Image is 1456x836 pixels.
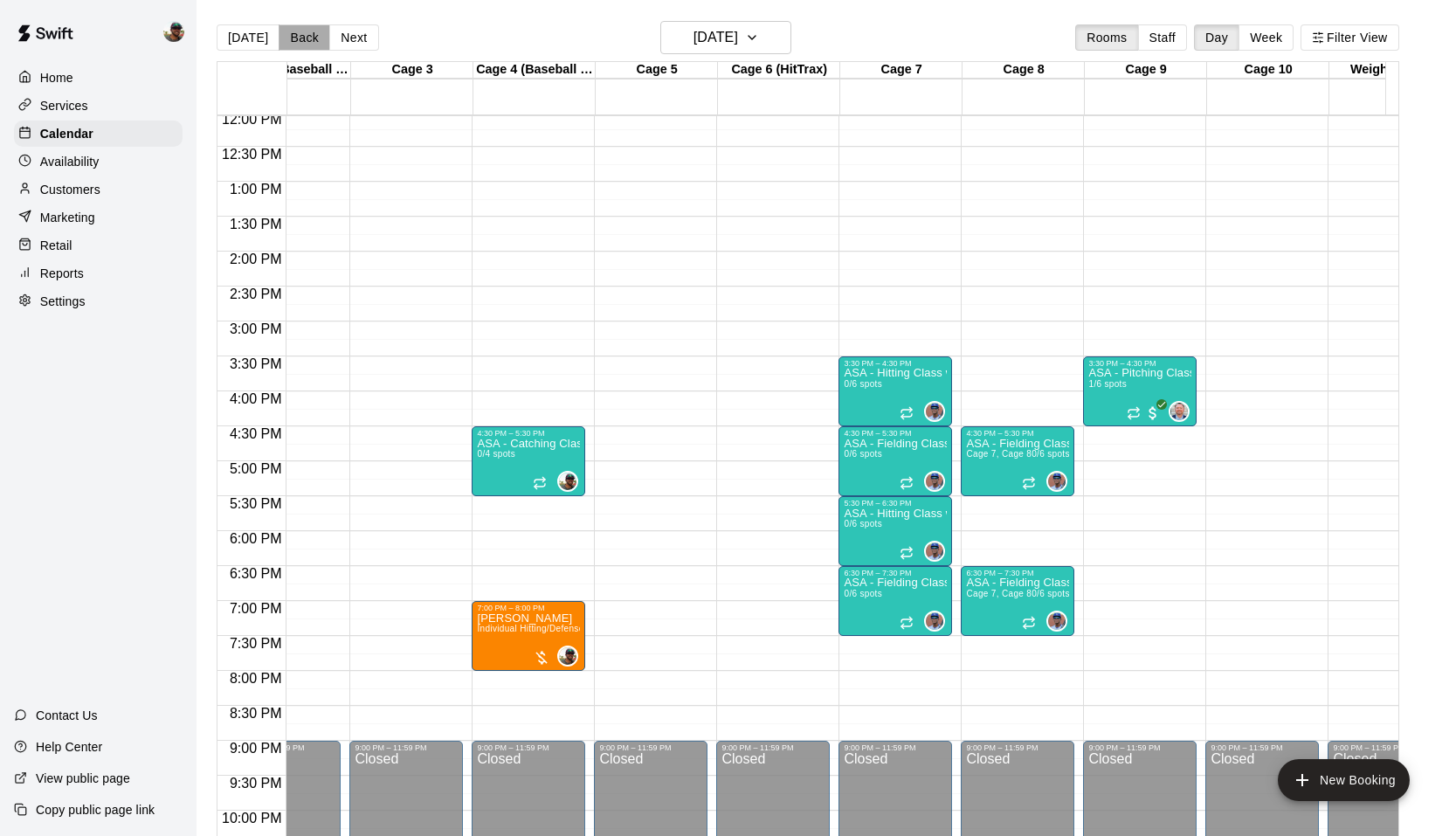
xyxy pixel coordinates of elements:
[1032,589,1070,598] span: 0/6 spots filled
[1127,406,1141,420] span: Recurring event
[477,449,515,459] span: 0/4 spots filled
[1194,24,1239,51] button: Day
[217,112,286,127] span: 12:00 PM
[924,401,945,422] div: Francis Grullon
[1046,611,1067,632] div: Francis Grullon
[225,321,286,336] span: 3:00 PM
[838,566,952,636] div: 6:30 PM – 7:30 PM: ASA - Fielding Class with Francis Grullon (11U-13U)
[1083,356,1197,426] div: 3:30 PM – 4:30 PM: ASA - Pitching Class with Coach Smitty (8u-10U)
[1053,611,1067,632] span: Francis Grullon
[926,473,943,490] img: Francis Grullon
[599,743,702,752] div: 9:00 PM – 11:59 PM
[926,612,943,630] img: Francis Grullon
[721,743,825,752] div: 9:00 PM – 11:59 PM
[900,616,914,630] span: Recurring event
[225,391,286,406] span: 4:00 PM
[844,589,882,598] span: 0/6 spots filled
[473,62,596,79] div: Cage 4 (Baseball Pitching Machine)
[160,14,197,49] div: Ben Boykin
[924,611,945,632] div: Francis Grullon
[472,601,585,671] div: 7:00 PM – 8:00 PM: Individual Hitting/Defense Training: 1 hour
[217,147,286,162] span: 12:30 PM
[966,569,1069,577] div: 6:30 PM – 7:30 PM
[564,471,578,492] span: Ben Boykin
[225,706,286,721] span: 8:30 PM
[36,770,130,787] p: View public page
[1085,62,1207,79] div: Cage 9
[40,125,93,142] p: Calendar
[14,288,183,314] a: Settings
[477,429,580,438] div: 4:30 PM – 5:30 PM
[966,429,1069,438] div: 4:30 PM – 5:30 PM
[838,496,952,566] div: 5:30 PM – 6:30 PM: ASA - Hitting Class with Francis Grullon (11U-13U)
[14,232,183,259] a: Retail
[14,121,183,147] a: Calendar
[1170,403,1188,420] img: Ryan Smith
[1088,379,1127,389] span: 1/6 spots filled
[1301,24,1398,51] button: Filter View
[926,403,943,420] img: Francis Grullon
[931,471,945,492] span: Francis Grullon
[225,287,286,301] span: 2:30 PM
[40,237,72,254] p: Retail
[1211,743,1314,752] div: 9:00 PM – 11:59 PM
[564,646,578,667] span: Ben Boykin
[1088,743,1191,752] div: 9:00 PM – 11:59 PM
[36,738,102,756] p: Help Center
[844,569,947,577] div: 6:30 PM – 7:30 PM
[961,566,1074,636] div: 6:30 PM – 7:30 PM: ASA - Fielding Class with Francis Grullon (11U-13U)
[1022,616,1036,630] span: Recurring event
[351,62,473,79] div: Cage 3
[840,62,963,79] div: Cage 7
[40,181,100,198] p: Customers
[900,476,914,490] span: Recurring event
[279,24,330,51] button: Back
[40,97,88,114] p: Services
[472,426,585,496] div: 4:30 PM – 5:30 PM: ASA - Catching Class with Ben Boykin (8U-10U)
[1207,62,1329,79] div: Cage 10
[557,471,578,492] div: Ben Boykin
[477,743,580,752] div: 9:00 PM – 11:59 PM
[924,471,945,492] div: Francis Grullon
[1278,759,1410,801] button: add
[14,65,183,91] div: Home
[844,379,882,389] span: 0/6 spots filled
[14,176,183,203] a: Customers
[844,449,882,459] span: 0/6 spots filled
[225,636,286,651] span: 7:30 PM
[225,496,286,511] span: 5:30 PM
[40,153,100,170] p: Availability
[1138,24,1188,51] button: Staff
[355,743,458,752] div: 9:00 PM – 11:59 PM
[844,499,947,508] div: 5:30 PM – 6:30 PM
[1075,24,1138,51] button: Rooms
[40,69,73,86] p: Home
[14,204,183,231] a: Marketing
[660,21,791,54] button: [DATE]
[1022,476,1036,490] span: Recurring event
[14,149,183,175] div: Availability
[229,62,351,79] div: Cage 2 (Baseball Pitching Machine)
[966,449,1032,459] span: Cage 7, Cage 8
[225,356,286,371] span: 3:30 PM
[963,62,1085,79] div: Cage 8
[1048,612,1066,630] img: Francis Grullon
[844,429,947,438] div: 4:30 PM – 5:30 PM
[217,24,279,51] button: [DATE]
[225,776,286,791] span: 9:30 PM
[36,801,155,819] p: Copy public page link
[900,406,914,420] span: Recurring event
[217,811,286,826] span: 10:00 PM
[14,93,183,119] a: Services
[693,25,738,50] h6: [DATE]
[225,531,286,546] span: 6:00 PM
[329,24,378,51] button: Next
[900,546,914,560] span: Recurring event
[225,741,286,756] span: 9:00 PM
[926,542,943,560] img: Francis Grullon
[844,743,947,752] div: 9:00 PM – 11:59 PM
[225,671,286,686] span: 8:00 PM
